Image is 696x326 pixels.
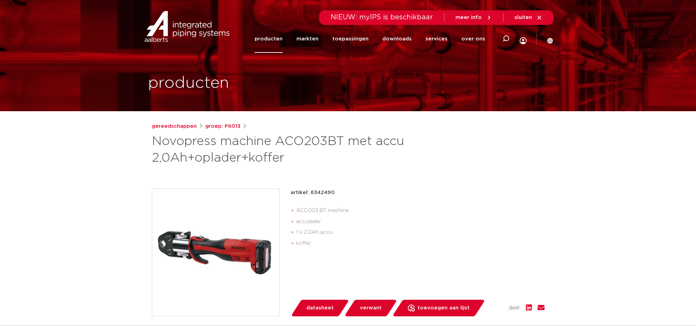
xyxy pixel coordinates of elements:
a: downloads [382,25,412,53]
li: 1 x 2,0Ah accu [296,227,545,238]
span: deel: [509,304,520,312]
a: datasheet [291,300,349,316]
span: verwant [360,303,382,314]
div: my IPS [520,23,527,55]
span: meer info [455,15,482,20]
span: datasheet [306,303,334,314]
a: services [425,25,448,53]
a: over ons [461,25,485,53]
a: sluiten [514,15,542,21]
li: koffer [296,238,545,249]
h1: producten [148,72,229,94]
img: Product Image for Novopress machine ACO203BT met accu 2,0Ah+oplader+koffer [152,189,279,316]
a: gereedschappen [152,122,197,131]
a: groep: P6013 [205,122,241,131]
a: markten [296,25,318,53]
a: producten [255,25,283,53]
a: toepassingen [332,25,369,53]
span: toevoegen aan lijst [418,303,470,314]
p: artikel: 6342490 [291,189,335,197]
nav: Menu [255,25,485,53]
li: ACO203 BT machine [296,205,545,216]
span: NIEUW: myIPS is beschikbaar [331,14,433,21]
h1: Novopress machine ACO203BT met accu 2,0Ah+oplader+koffer [152,133,411,166]
a: meer info [455,15,492,21]
span: sluiten [514,15,532,20]
a: verwant [344,300,397,316]
li: acculader [296,216,545,227]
